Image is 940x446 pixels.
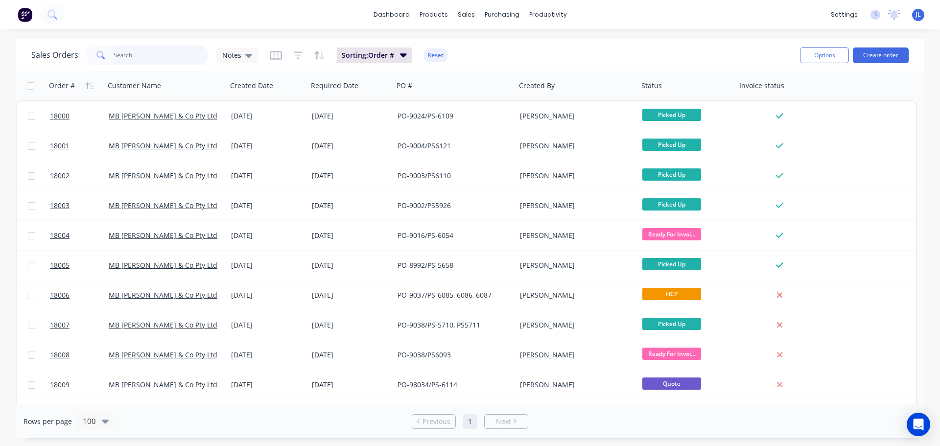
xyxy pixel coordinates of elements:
[231,380,304,390] div: [DATE]
[109,111,217,120] a: MB [PERSON_NAME] & Co Pty Ltd
[853,47,909,63] button: Create order
[398,201,506,211] div: PO-9002/PS5926
[231,171,304,181] div: [DATE]
[231,260,304,270] div: [DATE]
[231,111,304,121] div: [DATE]
[31,50,78,60] h1: Sales Orders
[642,288,701,300] span: HCP
[50,350,70,360] span: 18008
[50,281,109,310] a: 18006
[312,111,390,121] div: [DATE]
[800,47,849,63] button: Options
[312,290,390,300] div: [DATE]
[642,348,701,360] span: Ready For Invoi...
[415,7,453,22] div: products
[423,48,447,62] button: Reset
[50,380,70,390] span: 18009
[109,171,217,180] a: MB [PERSON_NAME] & Co Pty Ltd
[50,310,109,340] a: 18007
[739,81,784,91] div: Invoice status
[311,81,358,91] div: Required Date
[109,350,217,359] a: MB [PERSON_NAME] & Co Pty Ltd
[312,320,390,330] div: [DATE]
[231,290,304,300] div: [DATE]
[398,350,506,360] div: PO-9038/PS6093
[408,414,532,429] ul: Pagination
[50,221,109,250] a: 18004
[520,231,629,240] div: [PERSON_NAME]
[337,47,412,63] button: Sorting:Order #
[642,377,701,390] span: Quote
[520,320,629,330] div: [PERSON_NAME]
[50,161,109,190] a: 18002
[108,81,161,91] div: Customer Name
[520,141,629,151] div: [PERSON_NAME]
[50,251,109,280] a: 18005
[480,7,524,22] div: purchasing
[398,320,506,330] div: PO-9038/PS-5710, PS5711
[524,7,572,22] div: productivity
[50,400,109,429] a: 18010
[312,201,390,211] div: [DATE]
[231,320,304,330] div: [DATE]
[50,290,70,300] span: 18006
[642,139,701,151] span: Picked Up
[398,111,506,121] div: PO-9024/PS-6109
[109,201,217,210] a: MB [PERSON_NAME] & Co Pty Ltd
[642,198,701,211] span: Picked Up
[231,141,304,151] div: [DATE]
[398,231,506,240] div: PO-9016/PS-6054
[496,417,511,426] span: Next
[916,10,921,19] span: JL
[520,290,629,300] div: [PERSON_NAME]
[50,320,70,330] span: 18007
[642,258,701,270] span: Picked Up
[398,380,506,390] div: PO-98034/PS-6114
[222,50,241,60] span: Notes
[50,201,70,211] span: 18003
[50,101,109,131] a: 18000
[519,81,555,91] div: Created By
[397,81,412,91] div: PO #
[109,231,217,240] a: MB [PERSON_NAME] & Co Pty Ltd
[642,109,701,121] span: Picked Up
[463,414,477,429] a: Page 1 is your current page
[109,290,217,300] a: MB [PERSON_NAME] & Co Pty Ltd
[231,201,304,211] div: [DATE]
[642,168,701,181] span: Picked Up
[520,111,629,121] div: [PERSON_NAME]
[50,131,109,161] a: 18001
[18,7,32,22] img: Factory
[641,81,662,91] div: Status
[520,260,629,270] div: [PERSON_NAME]
[398,290,506,300] div: PO-9037/PS-6085, 6086, 6087
[114,46,209,65] input: Search...
[50,340,109,370] a: 18008
[50,191,109,220] a: 18003
[312,141,390,151] div: [DATE]
[642,228,701,240] span: Ready For Invoi...
[520,201,629,211] div: [PERSON_NAME]
[485,417,528,426] a: Next page
[423,417,450,426] span: Previous
[109,320,217,329] a: MB [PERSON_NAME] & Co Pty Ltd
[109,260,217,270] a: MB [PERSON_NAME] & Co Pty Ltd
[412,417,455,426] a: Previous page
[312,350,390,360] div: [DATE]
[230,81,273,91] div: Created Date
[369,7,415,22] a: dashboard
[642,318,701,330] span: Picked Up
[398,260,506,270] div: PO-8992/PS-5658
[398,141,506,151] div: PO-9004/PS6121
[50,370,109,399] a: 18009
[312,380,390,390] div: [DATE]
[312,231,390,240] div: [DATE]
[398,171,506,181] div: PO-9003/PS6110
[312,260,390,270] div: [DATE]
[826,7,863,22] div: settings
[453,7,480,22] div: sales
[23,417,72,426] span: Rows per page
[50,111,70,121] span: 18000
[49,81,75,91] div: Order #
[312,171,390,181] div: [DATE]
